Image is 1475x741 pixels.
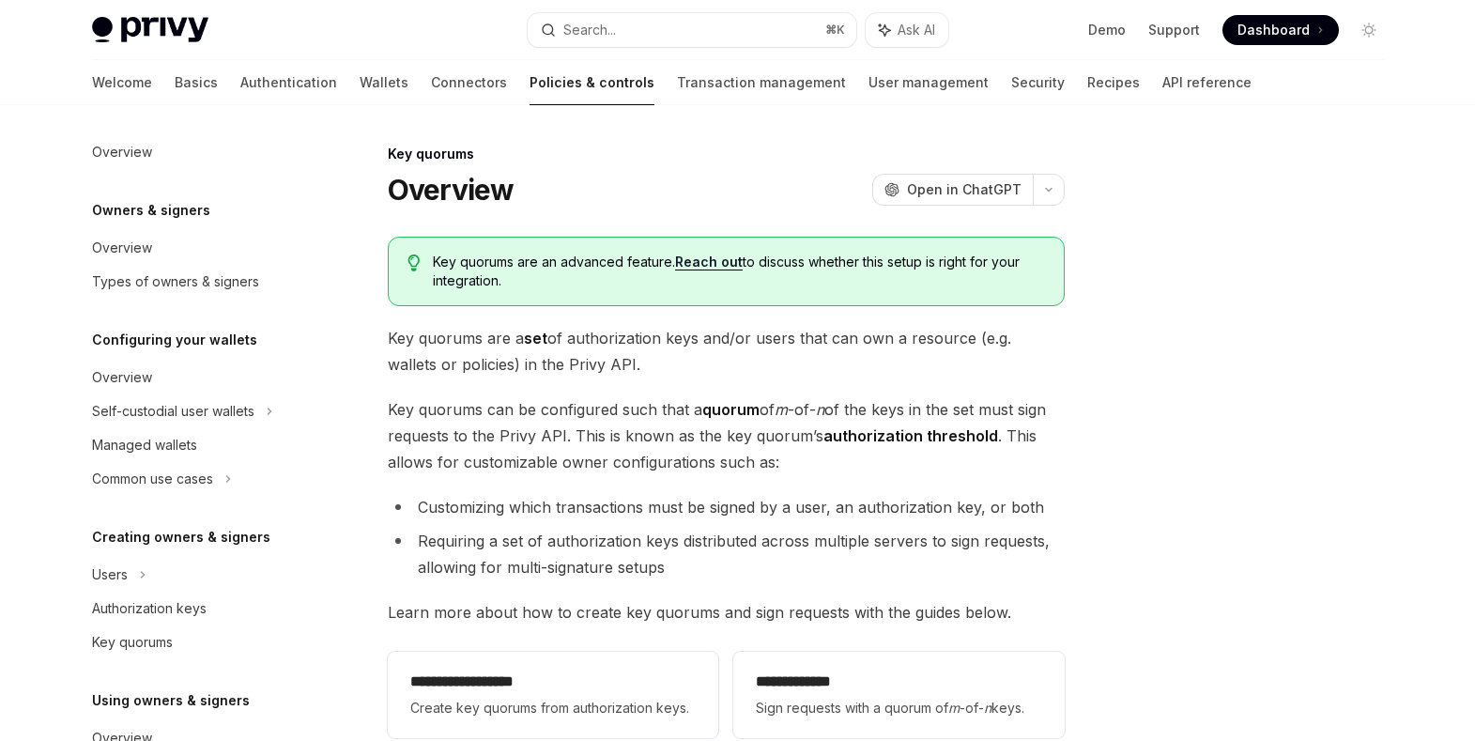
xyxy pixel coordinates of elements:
div: Search... [563,19,616,41]
a: Support [1148,21,1200,39]
div: Overview [92,366,152,389]
span: Key quorums are an advanced feature. to discuss whether this setup is right for your integration. [433,253,1044,290]
strong: quorum [702,400,760,419]
h5: Using owners & signers [92,689,250,712]
a: Connectors [431,60,507,105]
em: m [775,400,788,419]
button: Toggle dark mode [1354,15,1384,45]
li: Customizing which transactions must be signed by a user, an authorization key, or both [388,494,1065,520]
div: Key quorums [388,145,1065,163]
div: Common use cases [92,468,213,490]
button: Search...⌘K [528,13,856,47]
h1: Overview [388,173,515,207]
a: Recipes [1087,60,1140,105]
a: Wallets [360,60,408,105]
span: Dashboard [1237,21,1310,39]
a: Reach out [675,254,743,270]
div: Self-custodial user wallets [92,400,254,423]
h5: Owners & signers [92,199,210,222]
a: User management [868,60,989,105]
button: Open in ChatGPT [872,174,1033,206]
a: Basics [175,60,218,105]
a: Demo [1088,21,1126,39]
span: Key quorums can be configured such that a of -of- of the keys in the set must sign requests to th... [388,396,1065,475]
h5: Configuring your wallets [92,329,257,351]
a: Authentication [240,60,337,105]
a: Types of owners & signers [77,265,317,299]
a: Overview [77,135,317,169]
span: ⌘ K [825,23,845,38]
div: Managed wallets [92,434,197,456]
em: n [984,700,991,716]
a: Managed wallets [77,428,317,462]
a: Authorization keys [77,592,317,625]
span: Learn more about how to create key quorums and sign requests with the guides below. [388,599,1065,625]
img: light logo [92,17,208,43]
div: Overview [92,237,152,259]
button: Ask AI [866,13,948,47]
a: Transaction management [677,60,846,105]
a: Policies & controls [530,60,654,105]
span: Key quorums are a of authorization keys and/or users that can own a resource (e.g. wallets or pol... [388,325,1065,378]
h5: Creating owners & signers [92,526,270,548]
div: Authorization keys [92,597,207,620]
strong: set [524,329,547,347]
span: Sign requests with a quorum of -of- keys. [756,697,1041,719]
div: Types of owners & signers [92,270,259,293]
svg: Tip [407,255,421,271]
strong: authorization threshold [823,426,998,445]
a: Key quorums [77,625,317,659]
span: Open in ChatGPT [907,180,1022,199]
span: Create key quorums from authorization keys. [410,697,696,719]
a: Overview [77,231,317,265]
div: Users [92,563,128,586]
em: m [948,700,960,716]
div: Overview [92,141,152,163]
span: Ask AI [898,21,935,39]
em: n [816,400,824,419]
a: Overview [77,361,317,394]
a: Security [1011,60,1065,105]
div: Key quorums [92,631,173,654]
a: Dashboard [1222,15,1339,45]
a: Welcome [92,60,152,105]
a: API reference [1162,60,1252,105]
li: Requiring a set of authorization keys distributed across multiple servers to sign requests, allow... [388,528,1065,580]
